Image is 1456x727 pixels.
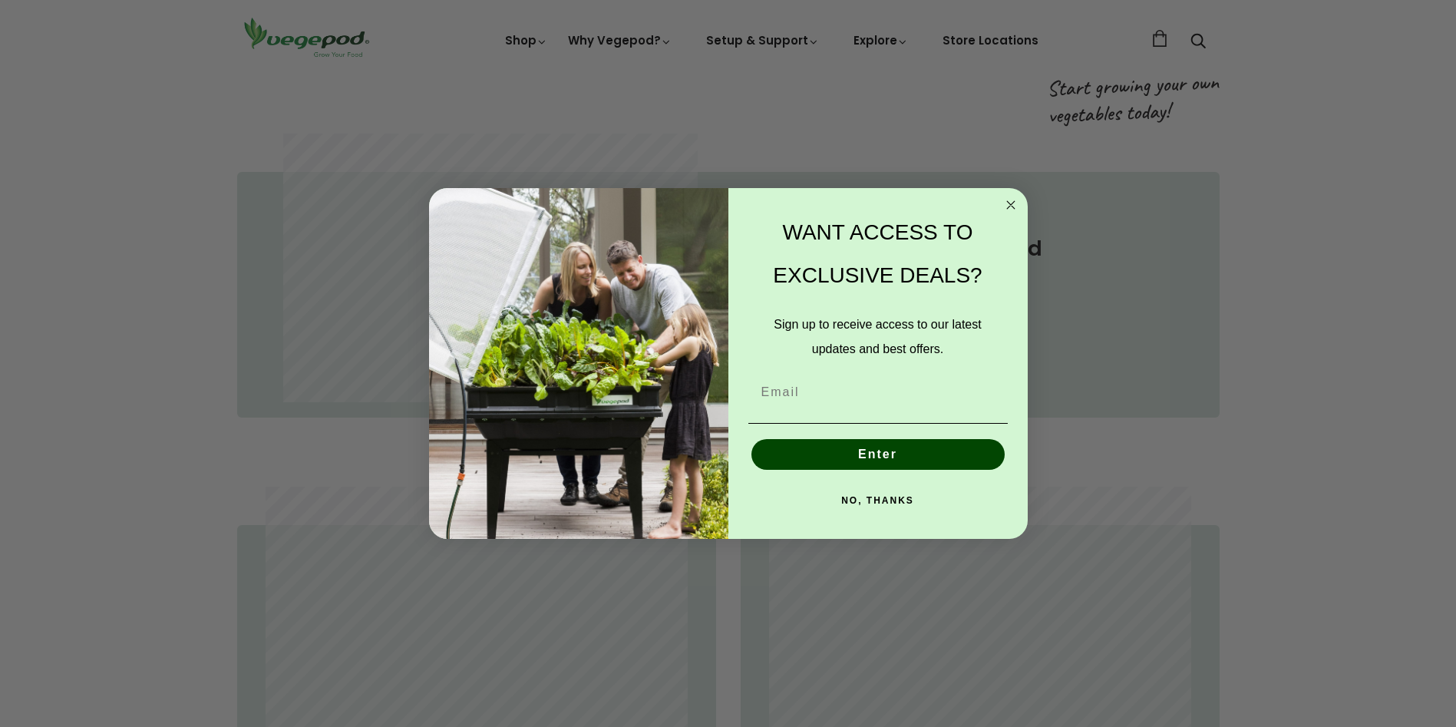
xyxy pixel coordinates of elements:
input: Email [748,377,1008,408]
span: Sign up to receive access to our latest updates and best offers. [774,318,981,355]
span: WANT ACCESS TO EXCLUSIVE DEALS? [773,220,982,287]
img: e9d03583-1bb1-490f-ad29-36751b3212ff.jpeg [429,188,728,539]
button: NO, THANKS [748,485,1008,516]
img: underline [748,423,1008,424]
button: Enter [751,439,1005,470]
button: Close dialog [1002,196,1020,214]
